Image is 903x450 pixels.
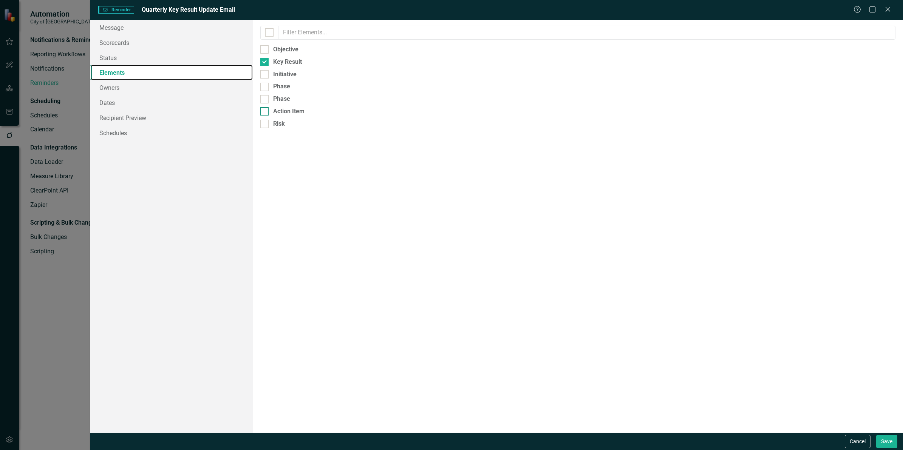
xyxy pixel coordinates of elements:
a: Owners [90,80,253,95]
a: Status [90,50,253,65]
div: Phase [273,95,290,103]
a: Dates [90,95,253,110]
a: Message [90,20,253,35]
button: Save [876,435,897,448]
div: Initiative [273,70,297,79]
input: Filter Elements... [278,26,895,40]
a: Elements [90,65,253,80]
a: Scorecards [90,35,253,50]
a: Recipient Preview [90,110,253,125]
div: Key Result [273,58,302,66]
div: Phase [273,82,290,91]
div: Risk [273,120,285,128]
a: Schedules [90,125,253,140]
span: Quarterly Key Result Update Email [142,6,235,13]
div: Action Item [273,107,305,116]
button: Cancel [845,435,871,448]
div: Objective [273,45,298,54]
span: Reminder [98,6,134,14]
